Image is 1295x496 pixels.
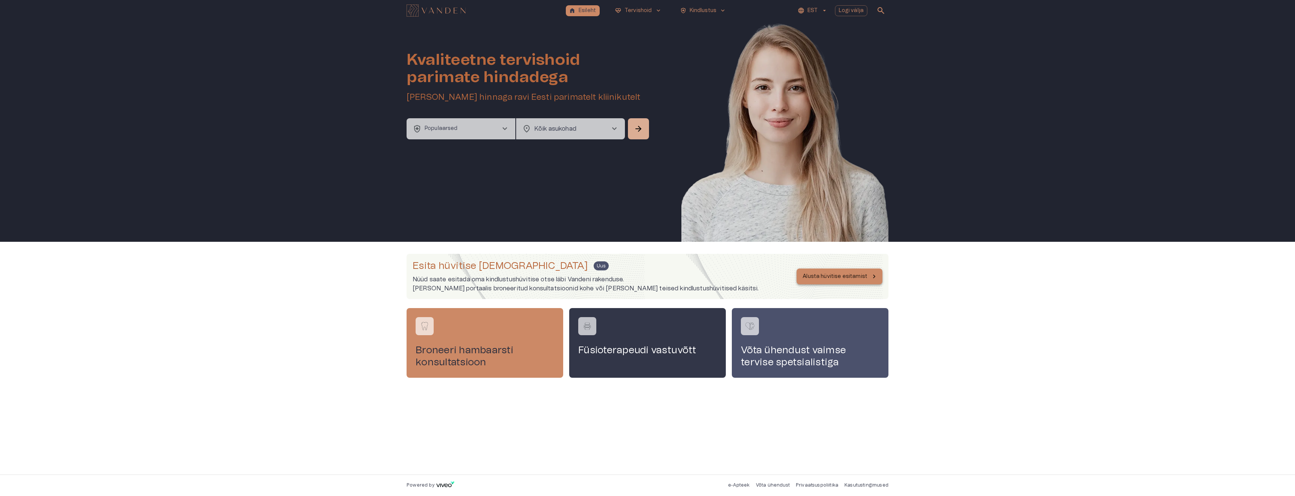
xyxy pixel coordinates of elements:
[407,92,651,103] h5: [PERSON_NAME] hinnaga ravi Eesti parimatelt kliinikutelt
[566,5,600,16] button: homeEsileht
[615,7,622,14] span: ecg_heart
[625,7,652,15] p: Tervishoid
[522,124,531,133] span: location_on
[835,5,868,16] button: Logi välja
[425,125,458,133] p: Populaarsed
[807,7,818,15] p: EST
[594,261,608,270] span: Uus
[407,308,563,377] a: Navigate to service booking
[578,344,717,356] h4: Füsioterapeudi vastuvõtt
[677,5,730,16] button: health_and_safetyKindlustuskeyboard_arrow_down
[579,7,596,15] p: Esileht
[407,51,651,86] h1: Kvaliteetne tervishoid parimate hindadega
[839,7,864,15] p: Logi välja
[419,320,430,332] img: Broneeri hambaarsti konsultatsioon logo
[610,124,619,133] span: chevron_right
[534,124,598,133] p: Kõik asukohad
[569,308,726,377] a: Navigate to service booking
[612,5,665,16] button: ecg_heartTervishoidkeyboard_arrow_down
[844,483,888,487] a: Kasutustingimused
[797,269,882,284] button: Alusta hüvitise esitamist
[413,124,422,133] span: health_and_safety
[756,482,790,488] p: Võta ühendust
[719,7,726,14] span: keyboard_arrow_down
[741,344,879,368] h4: Võta ühendust vaimse tervise spetsialistiga
[628,118,649,139] button: Search
[680,7,687,14] span: health_and_safety
[407,482,434,488] p: Powered by
[796,483,838,487] a: Privaatsuspoliitika
[407,118,515,139] button: health_and_safetyPopulaarsedchevron_right
[744,320,756,332] img: Võta ühendust vaimse tervise spetsialistiga logo
[803,273,867,281] p: Alusta hüvitise esitamist
[413,260,588,272] h4: Esita hüvitise [DEMOGRAPHIC_DATA]
[569,7,576,14] span: home
[634,124,643,133] span: arrow_forward
[655,7,662,14] span: keyboard_arrow_down
[407,5,466,17] img: Vanden logo
[582,320,593,332] img: Füsioterapeudi vastuvõtt logo
[407,5,563,16] a: Navigate to homepage
[732,308,888,377] a: Navigate to service booking
[797,5,829,16] button: EST
[681,21,888,264] img: Woman smiling
[876,6,885,15] span: search
[500,124,509,133] span: chevron_right
[413,275,759,284] p: Nüüd saate esitada oma kindlustushüvitise otse läbi Vandeni rakenduse.
[873,3,888,18] button: open search modal
[728,483,750,487] a: e-Apteek
[416,344,554,368] h4: Broneeri hambaarsti konsultatsioon
[413,284,759,293] p: [PERSON_NAME] portaalis broneeritud konsultatsioonid kohe või [PERSON_NAME] teised kindlustushüvi...
[690,7,717,15] p: Kindlustus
